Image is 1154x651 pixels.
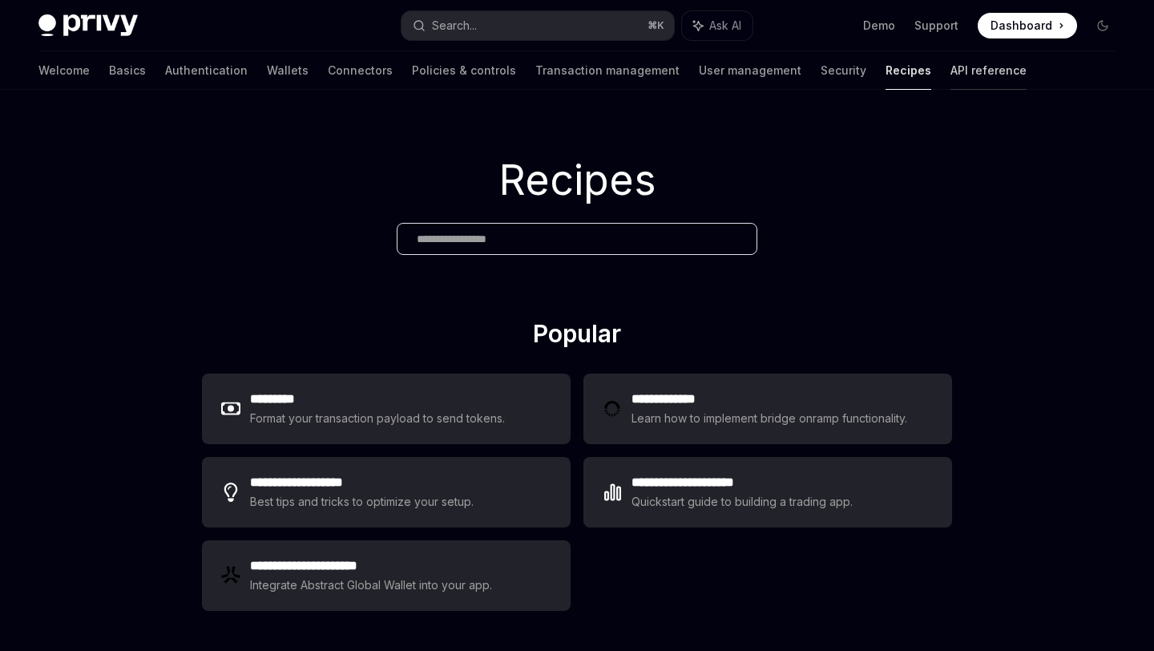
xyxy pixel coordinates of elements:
[631,409,912,428] div: Learn how to implement bridge onramp functionality.
[202,374,571,444] a: **** ****Format your transaction payload to send tokens.
[631,492,853,511] div: Quickstart guide to building a trading app.
[250,409,506,428] div: Format your transaction payload to send tokens.
[648,19,664,32] span: ⌘ K
[978,13,1077,38] a: Dashboard
[682,11,753,40] button: Ask AI
[950,51,1027,90] a: API reference
[991,18,1052,34] span: Dashboard
[267,51,309,90] a: Wallets
[863,18,895,34] a: Demo
[165,51,248,90] a: Authentication
[821,51,866,90] a: Security
[202,319,952,354] h2: Popular
[432,16,477,35] div: Search...
[914,18,958,34] a: Support
[699,51,801,90] a: User management
[328,51,393,90] a: Connectors
[583,374,952,444] a: **** **** ***Learn how to implement bridge onramp functionality.
[535,51,680,90] a: Transaction management
[401,11,673,40] button: Search...⌘K
[250,576,494,595] div: Integrate Abstract Global Wallet into your app.
[709,18,741,34] span: Ask AI
[109,51,146,90] a: Basics
[38,14,138,37] img: dark logo
[412,51,516,90] a: Policies & controls
[38,51,90,90] a: Welcome
[250,492,476,511] div: Best tips and tricks to optimize your setup.
[1090,13,1116,38] button: Toggle dark mode
[886,51,931,90] a: Recipes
